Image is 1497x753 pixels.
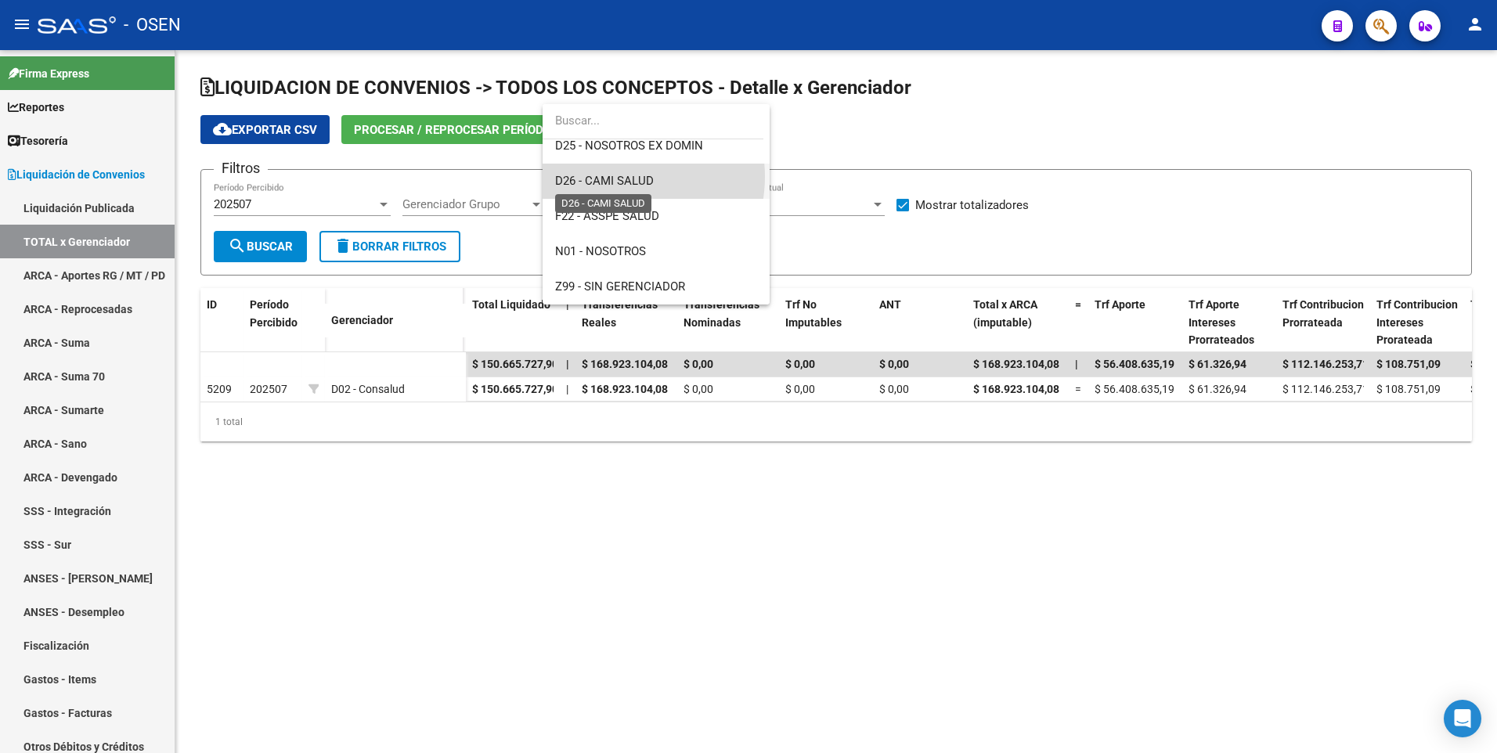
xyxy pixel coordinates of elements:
[555,139,703,153] span: D25 - NOSOTROS EX DOMIN
[555,209,659,223] span: F22 - ASSPE SALUD
[555,244,646,258] span: N01 - NOSOTROS
[555,279,685,294] span: Z99 - SIN GERENCIADOR
[1444,700,1481,737] div: Open Intercom Messenger
[555,174,654,188] span: D26 - CAMI SALUD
